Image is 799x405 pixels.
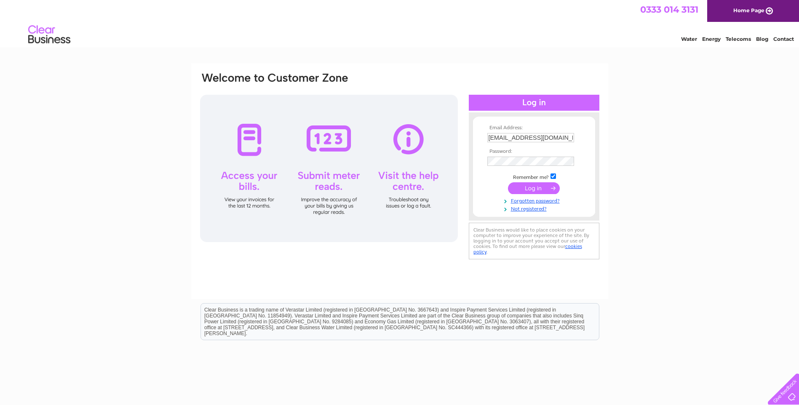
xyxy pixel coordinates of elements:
[702,36,721,42] a: Energy
[469,223,599,259] div: Clear Business would like to place cookies on your computer to improve your experience of the sit...
[756,36,768,42] a: Blog
[640,4,698,15] a: 0333 014 3131
[487,204,583,212] a: Not registered?
[485,125,583,131] th: Email Address:
[201,5,599,41] div: Clear Business is a trading name of Verastar Limited (registered in [GEOGRAPHIC_DATA] No. 3667643...
[773,36,794,42] a: Contact
[28,22,71,48] img: logo.png
[485,172,583,181] td: Remember me?
[487,196,583,204] a: Forgotten password?
[726,36,751,42] a: Telecoms
[473,243,582,255] a: cookies policy
[485,149,583,155] th: Password:
[681,36,697,42] a: Water
[508,182,560,194] input: Submit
